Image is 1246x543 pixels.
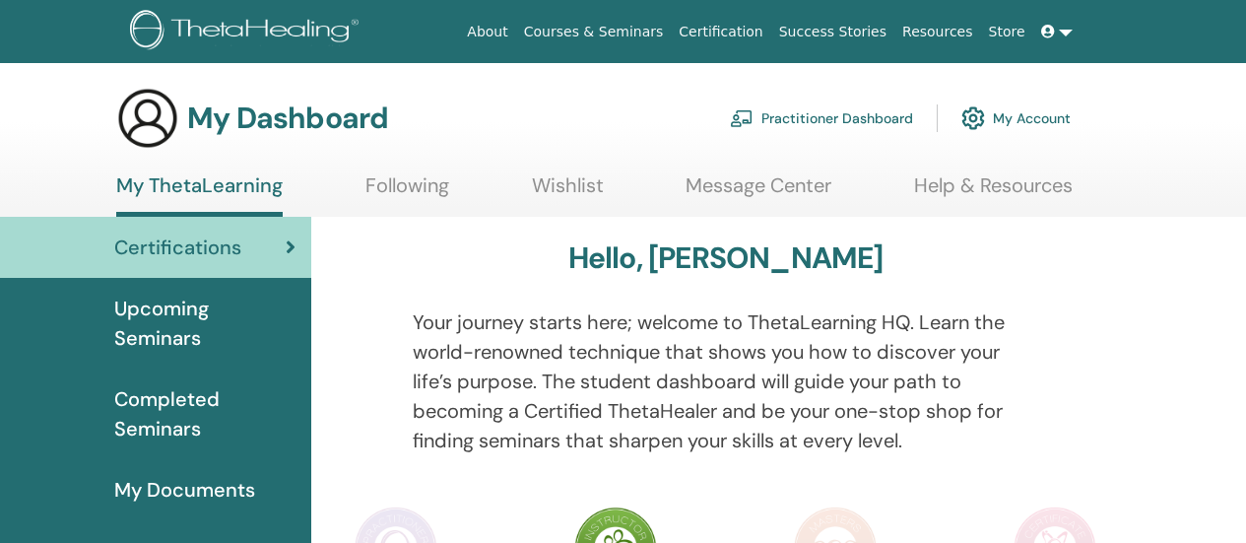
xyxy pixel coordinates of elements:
span: Upcoming Seminars [114,294,295,353]
a: Success Stories [771,14,894,50]
a: Store [981,14,1033,50]
h3: My Dashboard [187,101,388,136]
a: Courses & Seminars [516,14,672,50]
a: About [459,14,515,50]
a: Certification [671,14,770,50]
h3: Hello, [PERSON_NAME] [568,240,884,276]
span: My Documents [114,475,255,505]
img: cog.svg [961,102,985,135]
img: chalkboard-teacher.svg [730,109,754,127]
a: Resources [894,14,981,50]
a: Help & Resources [914,173,1073,212]
p: Your journey starts here; welcome to ThetaLearning HQ. Learn the world-renowned technique that sh... [413,307,1039,455]
a: My Account [961,97,1071,140]
span: Completed Seminars [114,384,295,443]
a: Practitioner Dashboard [730,97,913,140]
a: Following [365,173,449,212]
a: My ThetaLearning [116,173,283,217]
img: logo.png [130,10,365,54]
img: generic-user-icon.jpg [116,87,179,150]
a: Message Center [686,173,831,212]
a: Wishlist [532,173,604,212]
span: Certifications [114,233,241,262]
